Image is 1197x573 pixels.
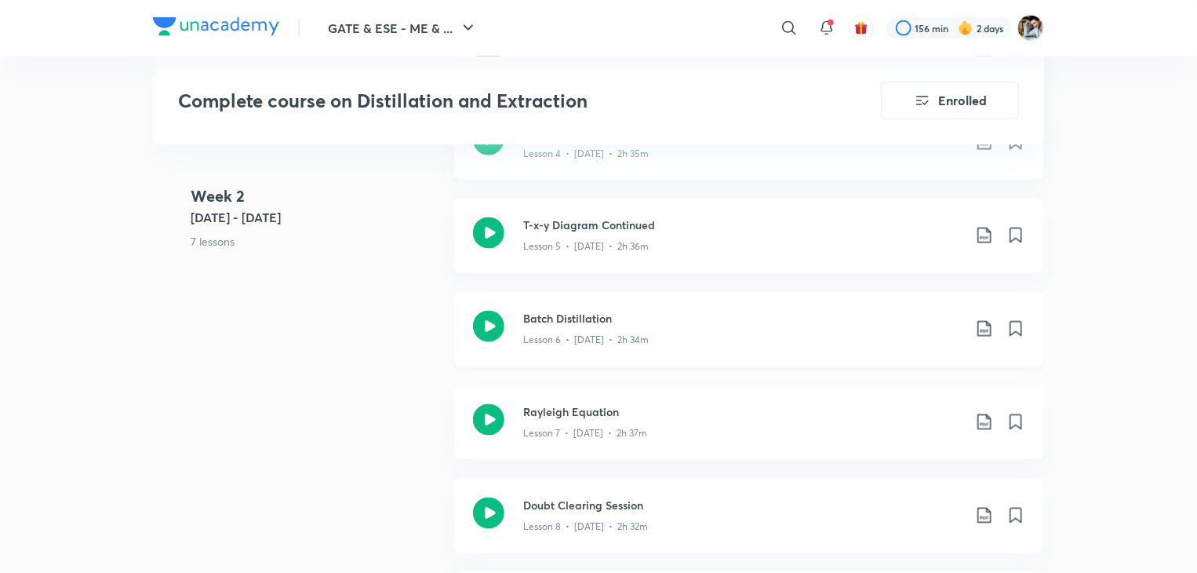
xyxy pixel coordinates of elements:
[153,17,279,40] a: Company Logo
[854,21,868,35] img: avatar
[454,385,1044,479] a: Rayleigh EquationLesson 7 • [DATE] • 2h 37m
[523,520,648,535] p: Lesson 8 • [DATE] • 2h 32m
[454,292,1044,385] a: Batch DistillationLesson 6 • [DATE] • 2h 34m
[153,17,279,36] img: Company Logo
[523,240,649,254] p: Lesson 5 • [DATE] • 2h 36m
[849,16,874,41] button: avatar
[523,404,962,421] h3: Rayleigh Equation
[318,13,487,44] button: GATE & ESE - ME & ...
[958,20,973,36] img: streak
[523,498,962,514] h3: Doubt Clearing Session
[881,82,1019,119] button: Enrolled
[454,479,1044,572] a: Doubt Clearing SessionLesson 8 • [DATE] • 2h 32m
[523,147,649,161] p: Lesson 4 • [DATE] • 2h 35m
[523,217,962,234] h3: T-x-y Diagram Continued
[191,208,442,227] h5: [DATE] - [DATE]
[454,199,1044,292] a: T-x-y Diagram ContinuedLesson 5 • [DATE] • 2h 36m
[191,233,442,250] p: 7 lessons
[523,427,647,441] p: Lesson 7 • [DATE] • 2h 37m
[1017,15,1044,42] img: Suraj Das
[454,105,1044,199] a: Doubt Clearing SessionLesson 4 • [DATE] • 2h 35m
[178,89,792,112] h3: Complete course on Distillation and Extraction
[523,311,962,327] h3: Batch Distillation
[523,334,649,348] p: Lesson 6 • [DATE] • 2h 34m
[191,184,442,208] h4: Week 2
